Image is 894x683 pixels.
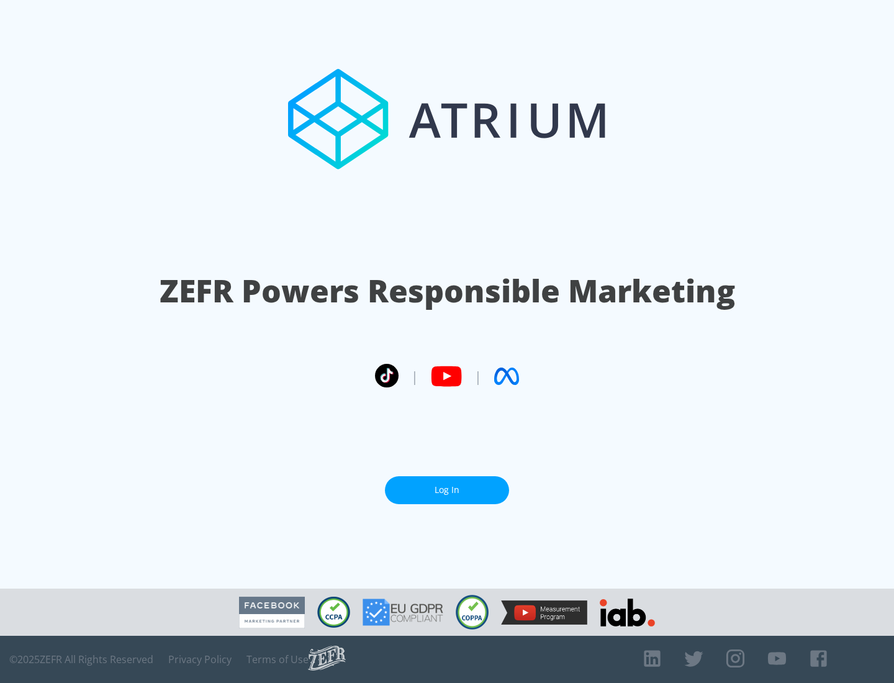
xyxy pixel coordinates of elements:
img: CCPA Compliant [317,597,350,628]
a: Terms of Use [246,653,309,666]
span: | [411,367,418,386]
img: COPPA Compliant [456,595,489,630]
h1: ZEFR Powers Responsible Marketing [160,269,735,312]
a: Privacy Policy [168,653,232,666]
img: IAB [600,599,655,626]
span: | [474,367,482,386]
span: © 2025 ZEFR All Rights Reserved [9,653,153,666]
img: YouTube Measurement Program [501,600,587,625]
img: GDPR Compliant [363,599,443,626]
img: Facebook Marketing Partner [239,597,305,628]
a: Log In [385,476,509,504]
